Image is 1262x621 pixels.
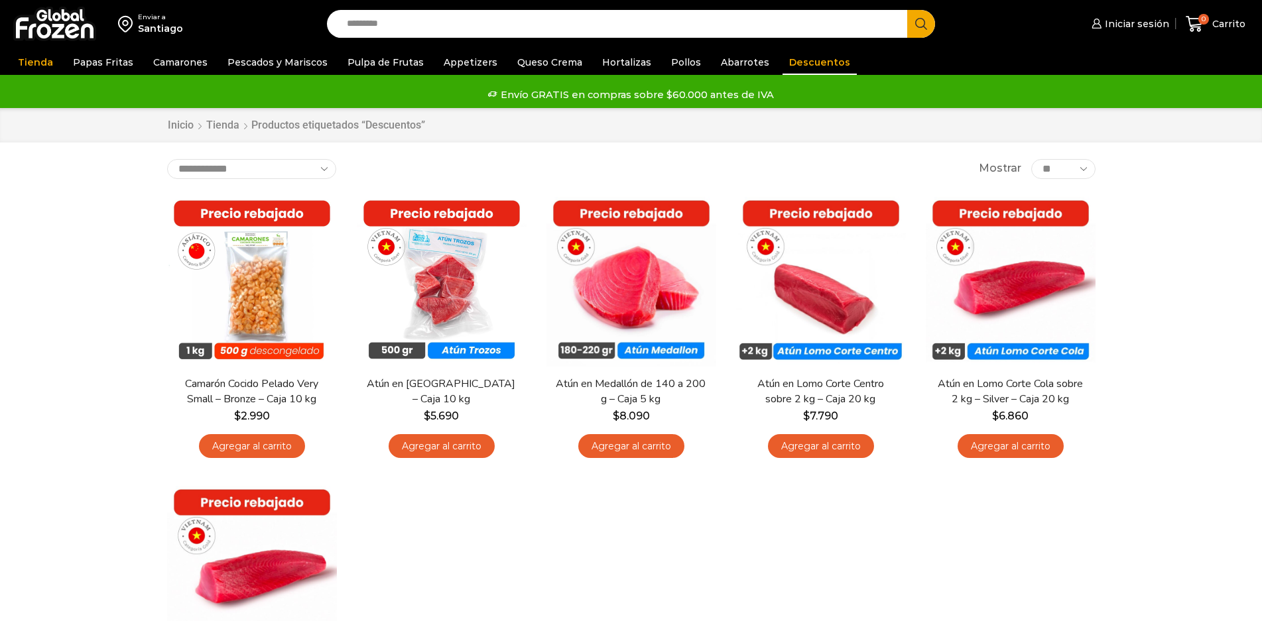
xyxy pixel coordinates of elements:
a: Inicio [167,118,194,133]
div: Enviar a [138,13,183,22]
a: Agregar al carrito: “Camarón Cocido Pelado Very Small - Bronze - Caja 10 kg” [199,434,305,459]
a: Papas Fritas [66,50,140,75]
a: Agregar al carrito: “Atún en Medallón de 140 a 200 g - Caja 5 kg” [578,434,684,459]
a: Descuentos [783,50,857,75]
span: $ [803,410,810,422]
button: Search button [907,10,935,38]
span: $ [992,410,999,422]
span: Iniciar sesión [1102,17,1169,30]
a: Camarones [147,50,214,75]
h1: Productos etiquetados “Descuentos” [251,119,425,131]
bdi: 2.990 [234,410,270,422]
a: Camarón Cocido Pelado Very Small – Bronze – Caja 10 kg [175,376,328,407]
a: Pulpa de Frutas [341,50,430,75]
bdi: 7.790 [803,410,838,422]
a: Agregar al carrito: “Atún en Lomo Corte Cola sobre 2 kg - Silver - Caja 20 kg” [958,434,1064,459]
bdi: 8.090 [613,410,650,422]
span: $ [613,410,619,422]
a: Abarrotes [714,50,776,75]
nav: Breadcrumb [167,118,425,133]
a: Queso Crema [511,50,589,75]
a: Atún en Lomo Corte Cola sobre 2 kg – Silver – Caja 20 kg [934,376,1086,407]
a: Pollos [664,50,708,75]
select: Pedido de la tienda [167,159,336,179]
a: 0 Carrito [1182,9,1249,40]
a: Agregar al carrito: “Atún en Trozos - Caja 10 kg” [389,434,495,459]
span: 0 [1198,14,1209,25]
a: Pescados y Mariscos [221,50,334,75]
bdi: 6.860 [992,410,1029,422]
span: Carrito [1209,17,1245,30]
div: Santiago [138,22,183,35]
span: $ [234,410,241,422]
a: Appetizers [437,50,504,75]
a: Agregar al carrito: “Atún en Lomo Corte Centro sobre 2 kg - Caja 20 kg” [768,434,874,459]
a: Atún en Medallón de 140 a 200 g – Caja 5 kg [554,376,707,407]
a: Hortalizas [596,50,658,75]
a: Atún en Lomo Corte Centro sobre 2 kg – Caja 20 kg [744,376,897,407]
a: Atún en [GEOGRAPHIC_DATA] – Caja 10 kg [365,376,517,407]
bdi: 5.690 [424,410,459,422]
a: Tienda [206,118,240,133]
a: Iniciar sesión [1088,11,1169,37]
img: address-field-icon.svg [118,13,138,35]
a: Tienda [11,50,60,75]
span: Mostrar [979,161,1021,176]
span: $ [424,410,430,422]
